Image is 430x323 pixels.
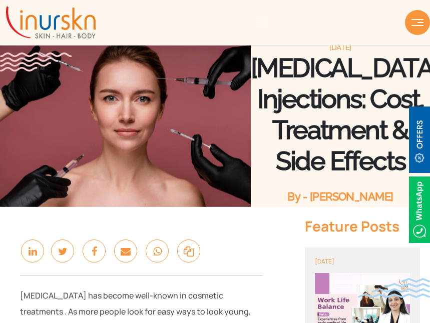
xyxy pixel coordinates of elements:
[409,176,430,243] img: Whatsappicon
[411,19,423,26] img: hamLine.svg
[251,52,430,176] h1: [MEDICAL_DATA] Injections: Cost, Treatment & Side Effects
[315,257,410,265] div: [DATE]
[251,189,430,204] div: By - [PERSON_NAME]
[6,6,96,38] img: inurskn-logo
[409,106,430,173] img: offerBt
[251,42,430,52] div: [DATE]
[305,217,420,235] div: Feature Posts
[409,203,430,214] a: Whatsappicon
[358,278,430,298] img: bluewave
